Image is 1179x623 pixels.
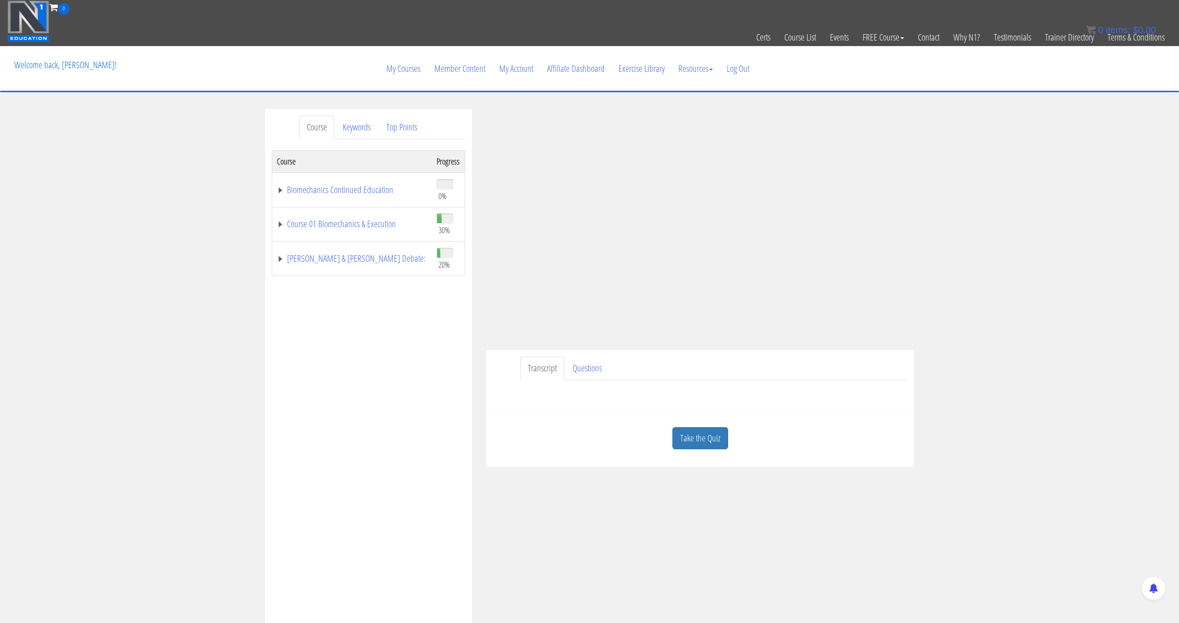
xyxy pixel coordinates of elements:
[911,15,946,60] a: Contact
[49,1,70,13] a: 0
[299,116,334,139] a: Course
[1106,25,1130,35] span: items:
[277,185,427,194] a: Biomechanics Continued Education
[823,15,856,60] a: Events
[1086,25,1156,35] a: 0 items: $0.00
[379,47,427,91] a: My Courses
[438,259,450,270] span: 20%
[432,150,465,172] th: Progress
[7,47,123,83] p: Welcome back, [PERSON_NAME]!
[520,357,564,380] a: Transcript
[1101,15,1172,60] a: Terms & Conditions
[612,47,671,91] a: Exercise Library
[671,47,720,91] a: Resources
[272,150,432,172] th: Course
[379,116,425,139] a: Top Points
[7,0,49,42] img: n1-education
[720,47,756,91] a: Log Out
[856,15,911,60] a: FREE Course
[672,427,728,450] a: Take the Quiz
[1098,25,1103,35] span: 0
[58,3,70,15] span: 0
[1086,25,1096,35] img: icon11.png
[946,15,987,60] a: Why N1?
[540,47,612,91] a: Affiliate Dashboard
[987,15,1038,60] a: Testimonials
[749,15,777,60] a: Certs
[492,47,540,91] a: My Account
[1038,15,1101,60] a: Trainer Directory
[277,254,427,263] a: [PERSON_NAME] & [PERSON_NAME] Debate:
[565,357,609,380] a: Questions
[277,219,427,229] a: Course 01 Biomechanics & Execution
[1133,25,1138,35] span: $
[438,225,450,235] span: 30%
[427,47,492,91] a: Member Content
[438,191,447,201] span: 0%
[777,15,823,60] a: Course List
[1133,25,1156,35] bdi: 0.00
[335,116,378,139] a: Keywords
